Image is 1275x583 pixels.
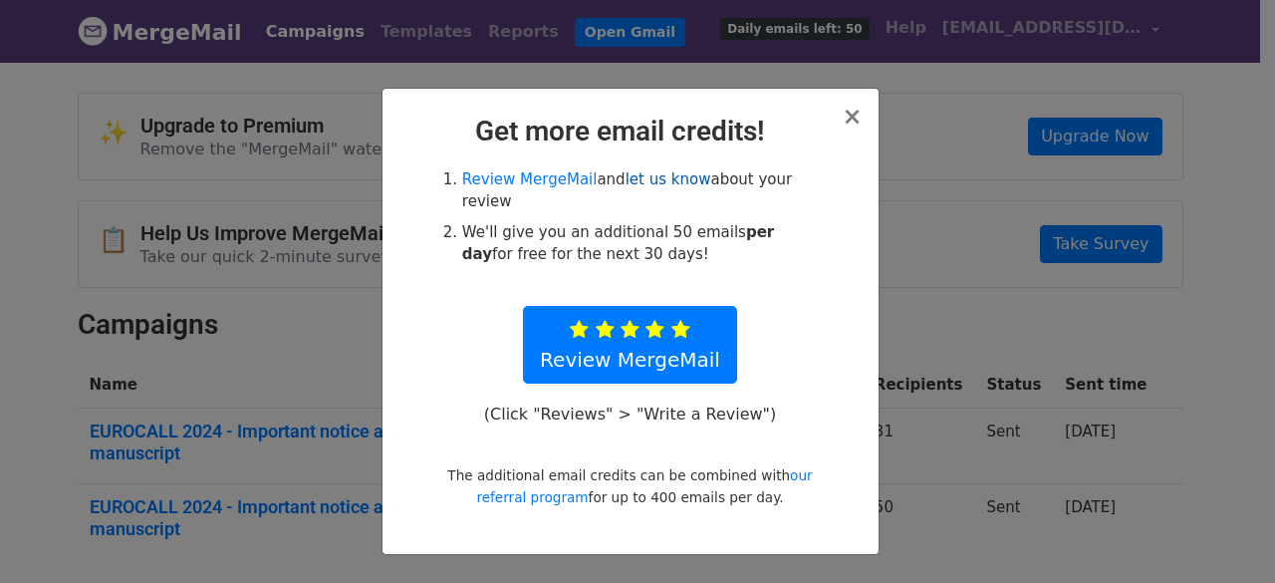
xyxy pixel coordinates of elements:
p: (Click "Reviews" > "Write a Review") [473,404,786,425]
li: and about your review [462,168,821,213]
li: We'll give you an additional 50 emails for free for the next 30 days! [462,221,821,266]
span: × [842,103,862,131]
button: Close [842,105,862,129]
a: Review MergeMail [462,170,598,188]
h2: Get more email credits! [398,115,863,148]
a: let us know [626,170,711,188]
small: The additional email credits can be combined with for up to 400 emails per day. [447,467,812,505]
strong: per day [462,223,774,264]
iframe: Chat Widget [1175,487,1275,583]
a: Review MergeMail [523,306,737,384]
a: our referral program [476,467,812,505]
